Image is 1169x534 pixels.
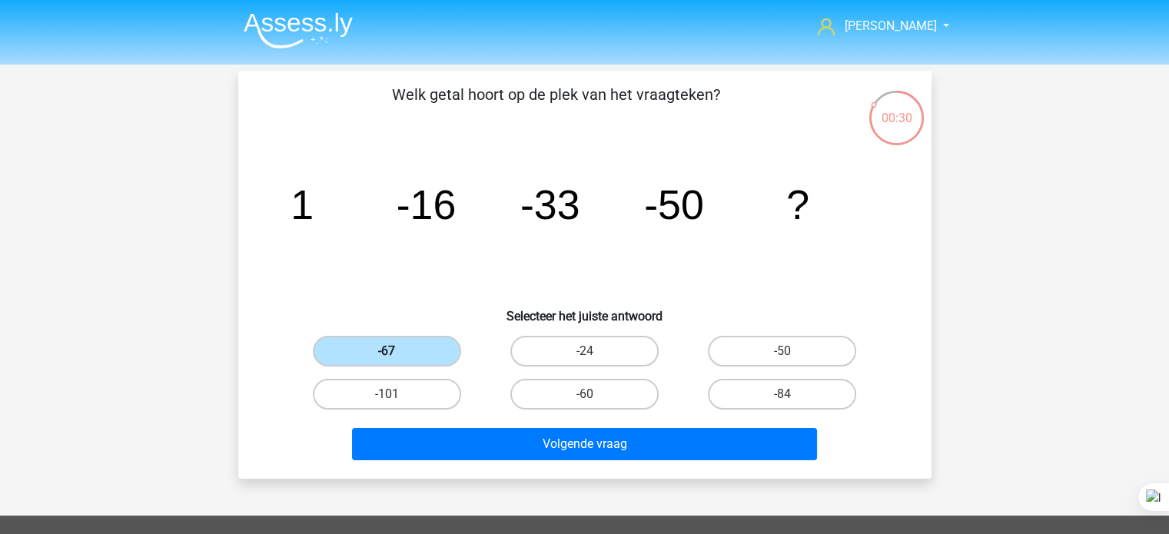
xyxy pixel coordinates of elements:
tspan: -33 [520,181,580,227]
label: -50 [708,336,856,367]
label: -84 [708,379,856,410]
label: -101 [313,379,461,410]
a: [PERSON_NAME] [812,17,938,35]
p: Welk getal hoort op de plek van het vraagteken? [263,83,849,129]
tspan: -50 [644,181,704,227]
h6: Selecteer het juiste antwoord [263,297,907,323]
tspan: 1 [291,181,314,227]
label: -24 [510,336,659,367]
button: Volgende vraag [352,428,817,460]
div: 00:30 [868,89,925,128]
tspan: ? [786,181,809,227]
label: -67 [313,336,461,367]
img: Assessly [244,12,353,48]
label: -60 [510,379,659,410]
span: [PERSON_NAME] [844,18,936,33]
tspan: -16 [396,181,456,227]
